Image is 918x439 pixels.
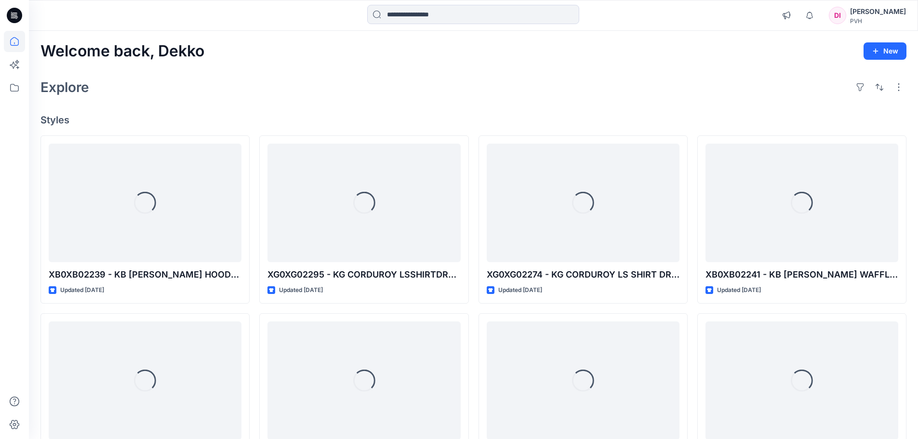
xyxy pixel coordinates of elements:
[40,42,204,60] h2: Welcome back, Dekko
[60,285,104,295] p: Updated [DATE]
[40,114,906,126] h4: Styles
[279,285,323,295] p: Updated [DATE]
[49,268,241,281] p: XB0XB02239 - KB [PERSON_NAME] HOODED FLNNL OVERSHIRT - PROTO - V01
[864,42,906,60] button: New
[705,268,898,281] p: XB0XB02241 - KB [PERSON_NAME] WAFFLE CHECK SHIRT - PROTO - V01
[850,6,906,17] div: [PERSON_NAME]
[40,80,89,95] h2: Explore
[498,285,542,295] p: Updated [DATE]
[717,285,761,295] p: Updated [DATE]
[829,7,846,24] div: DI
[267,268,460,281] p: XG0XG02295 - KG CORDUROY LSSHIRTDRESS PRINTED - PROTO - V01
[850,17,906,25] div: PVH
[487,268,679,281] p: XG0XG02274 - KG CORDUROY LS SHIRT DRESS - PROTO - V01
